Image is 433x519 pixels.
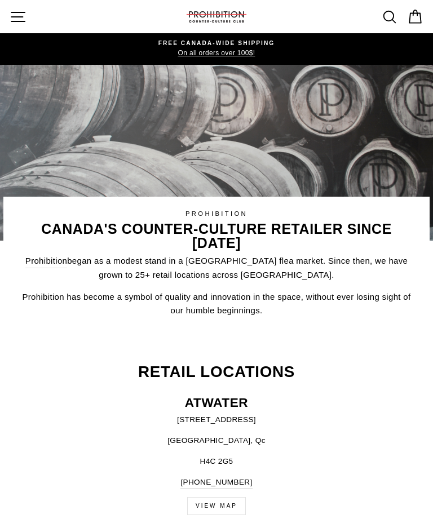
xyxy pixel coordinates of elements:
p: PROHIBITION [16,209,417,219]
a: VIEW MAP [187,497,246,515]
p: [GEOGRAPHIC_DATA], Qc [10,434,423,447]
a: [PHONE_NUMBER] [180,476,252,489]
p: began as a modest stand in a [GEOGRAPHIC_DATA] flea market. Since then, we have grown to 25+ reta... [16,254,417,282]
span: On all orders over 100$! [12,48,421,59]
p: canada's counter-culture retailer since [DATE] [16,222,417,250]
p: [STREET_ADDRESS] [10,414,423,426]
h2: Retail Locations [10,364,423,380]
a: FREE CANADA-WIDE SHIPPING On all orders over 100$! [12,39,421,59]
img: PROHIBITION COUNTER-CULTURE CLUB [185,11,248,23]
p: H4C 2G5 [10,455,423,468]
a: Prohibition [25,254,67,268]
p: Prohibition has become a symbol of quality and innovation in the space, without ever losing sight... [16,290,417,317]
p: ATWATER [10,397,423,410]
span: FREE CANADA-WIDE SHIPPING [12,39,421,48]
